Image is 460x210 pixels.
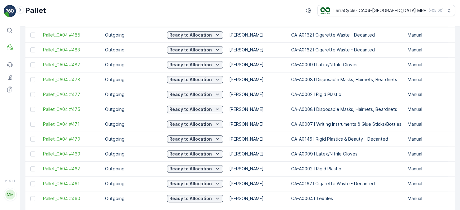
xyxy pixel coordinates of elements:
span: v 1.51.1 [4,179,16,183]
p: CA-A0009 I Latex/Nitrile Gloves [291,62,401,68]
p: Outgoing [105,106,161,112]
p: CA-A0009 I Latex/Nitrile Gloves [291,151,401,157]
p: [PERSON_NAME] [229,195,285,202]
a: Pallet_CA04 #477 [43,91,99,98]
p: Ready to Allocation [169,62,212,68]
div: Toggle Row Selected [30,47,35,52]
a: Pallet_CA04 #482 [43,62,99,68]
div: Toggle Row Selected [30,62,35,67]
a: Pallet_CA04 #471 [43,121,99,127]
p: Ready to Allocation [169,32,212,38]
p: Outgoing [105,136,161,142]
p: CA-A0004 I Textiles [291,195,401,202]
a: Pallet_CA04 #485 [43,32,99,38]
p: [PERSON_NAME] [229,136,285,142]
div: Toggle Row Selected [30,137,35,142]
div: Toggle Row Selected [30,122,35,127]
p: [PERSON_NAME] [229,47,285,53]
p: [PERSON_NAME] [229,91,285,98]
div: Toggle Row Selected [30,151,35,156]
p: [PERSON_NAME] [229,151,285,157]
button: Ready to Allocation [167,106,223,113]
p: Ready to Allocation [169,121,212,127]
div: MM [5,190,15,199]
button: Ready to Allocation [167,61,223,68]
p: Outgoing [105,181,161,187]
div: Toggle Row Selected [30,92,35,97]
button: Ready to Allocation [167,180,223,187]
p: Outgoing [105,91,161,98]
a: Pallet_CA04 #478 [43,77,99,83]
p: CA-A0162 I Cigarette Waste - Decanted [291,47,401,53]
p: CA-A0002 I Rigid Plastic [291,166,401,172]
p: TerraCycle- CA04-[GEOGRAPHIC_DATA] MRF [333,7,426,14]
p: Ready to Allocation [169,91,212,98]
p: Ready to Allocation [169,151,212,157]
button: Ready to Allocation [167,165,223,173]
p: Ready to Allocation [169,166,212,172]
button: Ready to Allocation [167,150,223,158]
p: Outgoing [105,121,161,127]
a: Pallet_CA04 #469 [43,151,99,157]
a: Pallet_CA04 #460 [43,195,99,202]
p: [PERSON_NAME] [229,77,285,83]
p: [PERSON_NAME] [229,62,285,68]
p: CA-A0007 I Writing Instruments & Glue Sticks/Bottles [291,121,401,127]
button: Ready to Allocation [167,46,223,54]
p: [PERSON_NAME] [229,181,285,187]
a: Pallet_CA04 #475 [43,106,99,112]
button: Ready to Allocation [167,135,223,143]
p: Ready to Allocation [169,195,212,202]
p: Outgoing [105,47,161,53]
p: Pallet [25,6,46,15]
div: Toggle Row Selected [30,196,35,201]
a: Pallet_CA04 #462 [43,166,99,172]
p: Ready to Allocation [169,77,212,83]
img: TC_8rdWMmT_gp9TRR3.png [320,7,330,14]
p: Outgoing [105,62,161,68]
button: Ready to Allocation [167,31,223,39]
p: [PERSON_NAME] [229,121,285,127]
button: TerraCycle- CA04-[GEOGRAPHIC_DATA] MRF(-05:00) [318,5,455,16]
p: Outgoing [105,166,161,172]
button: MM [4,184,16,205]
p: [PERSON_NAME] [229,166,285,172]
p: CA-A0162 I Cigarette Waste - Decanted [291,181,401,187]
a: Pallet_CA04 #470 [43,136,99,142]
p: CA-A0008 I Disposable Masks, Hairnets, Beardnets [291,77,401,83]
button: Ready to Allocation [167,91,223,98]
p: Outgoing [105,151,161,157]
p: Ready to Allocation [169,136,212,142]
p: Outgoing [105,195,161,202]
p: CA-A0008 I Disposable Masks, Hairnets, Beardnets [291,106,401,112]
p: Outgoing [105,32,161,38]
div: Toggle Row Selected [30,107,35,112]
p: Ready to Allocation [169,181,212,187]
p: Outgoing [105,77,161,83]
div: Toggle Row Selected [30,181,35,186]
p: Ready to Allocation [169,106,212,112]
button: Ready to Allocation [167,76,223,83]
p: [PERSON_NAME] [229,32,285,38]
p: CA-A0145 I Rigid Plastics & Beauty - Decanted [291,136,401,142]
div: Toggle Row Selected [30,33,35,37]
p: ( -05:00 ) [429,8,444,13]
p: Ready to Allocation [169,47,212,53]
a: Pallet_CA04 #461 [43,181,99,187]
button: Ready to Allocation [167,120,223,128]
p: CA-A0002 I Rigid Plastic [291,91,401,98]
p: CA-A0162 I Cigarette Waste - Decanted [291,32,401,38]
a: Pallet_CA04 #483 [43,47,99,53]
